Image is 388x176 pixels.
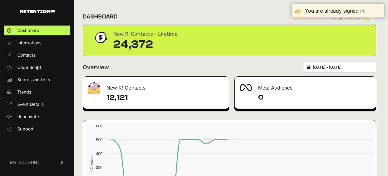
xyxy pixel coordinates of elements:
[4,62,70,72] a: Code Script
[96,151,102,156] text: 400
[17,114,39,120] span: Reactivate
[17,52,35,58] span: Contacts
[4,38,70,48] a: Integrations
[88,82,100,94] img: fa-envelope-19ae18322b30453b285274b1b8af3d052b27d846a4fbe8435d1a52b978f639a2.png
[4,50,70,60] a: Contacts
[83,77,229,95] div: New R! Contacts
[106,93,224,102] h4: 12,121
[17,40,41,46] span: Integrations
[17,126,34,132] span: Support
[4,112,70,122] a: Reactivate
[10,159,40,166] span: MY ACCOUNT
[83,63,109,72] h2: Overview
[240,84,252,91] img: fa-meta-2f981b61bb99beabf952f7030308934f19ce035c18b003e963880cc3fabeebb7.png
[4,99,70,109] a: Event Details
[305,7,366,14] div: You are already signed in.
[83,12,118,21] h2: DASHBOARD
[4,75,70,85] a: Supression Lists
[17,101,44,107] span: Event Details
[96,165,102,170] text: 300
[20,10,55,13] img: Retention.com
[4,153,70,172] a: MY ACCOUNT
[4,124,70,134] a: Support
[4,87,70,97] a: Trends
[17,77,50,83] span: Supression Lists
[4,26,70,35] a: Dashboard
[17,89,31,95] span: Trends
[235,77,376,95] div: Meta Audience
[113,38,177,51] div: 24,372
[93,30,108,45] img: dollar-coin-05c43ed7efb7bc0c12610022525b4bbbb207c7efeef5aecc26f025e68dcafac9.png
[258,93,371,102] h4: 0
[96,138,102,142] text: 500
[113,30,177,38] div: New R! Contacts - Lifetime
[17,27,40,34] span: Dashboard
[96,124,102,128] text: 600
[17,64,41,70] span: Code Script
